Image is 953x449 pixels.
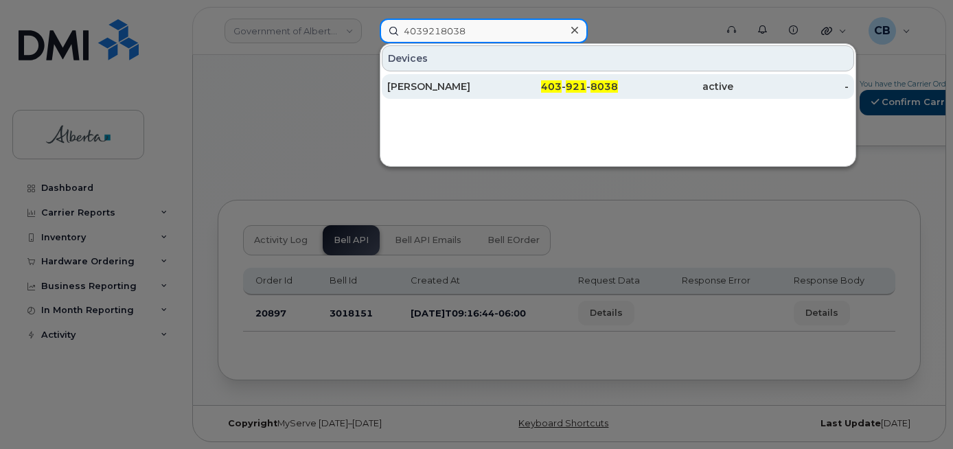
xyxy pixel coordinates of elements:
[541,80,562,93] span: 403
[382,74,854,99] a: [PERSON_NAME]403-921-8038active-
[566,80,586,93] span: 921
[618,80,733,93] div: active
[387,80,503,93] div: [PERSON_NAME]
[733,80,849,93] div: -
[382,45,854,71] div: Devices
[380,19,588,43] input: Find something...
[503,80,618,93] div: - -
[590,80,618,93] span: 8038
